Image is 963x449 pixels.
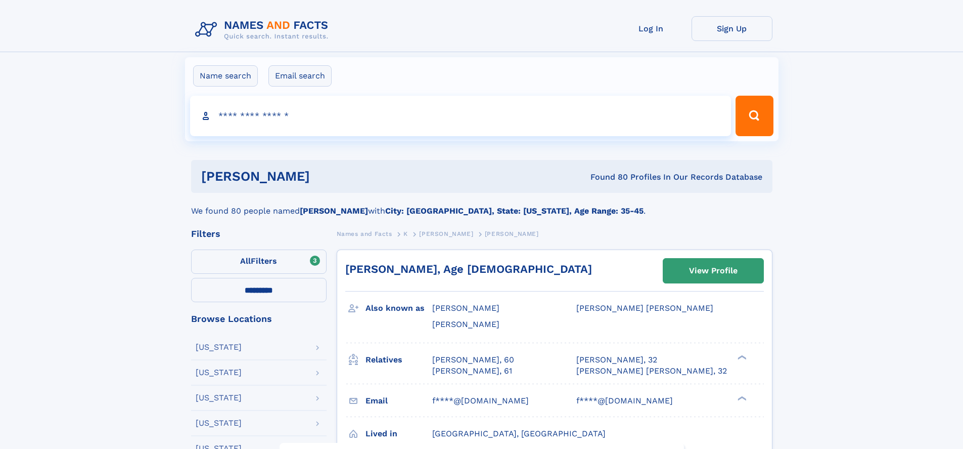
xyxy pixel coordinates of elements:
a: View Profile [663,259,763,283]
span: [GEOGRAPHIC_DATA], [GEOGRAPHIC_DATA] [432,429,606,438]
h3: Email [365,392,432,410]
h3: Relatives [365,351,432,369]
a: Log In [611,16,692,41]
a: Names and Facts [337,227,392,240]
div: ❯ [735,354,747,360]
label: Filters [191,250,327,274]
span: [PERSON_NAME] [485,230,539,237]
div: [US_STATE] [196,369,242,377]
img: Logo Names and Facts [191,16,337,44]
div: We found 80 people named with . [191,193,772,217]
span: [PERSON_NAME] [PERSON_NAME] [576,303,713,313]
a: [PERSON_NAME], 61 [432,365,512,377]
div: ❯ [735,395,747,401]
span: [PERSON_NAME] [432,319,499,329]
div: View Profile [689,259,738,282]
b: [PERSON_NAME] [300,206,368,216]
div: Found 80 Profiles In Our Records Database [450,172,762,183]
label: Name search [193,65,258,87]
span: [PERSON_NAME] [432,303,499,313]
div: [US_STATE] [196,394,242,402]
a: [PERSON_NAME] [PERSON_NAME], 32 [576,365,727,377]
a: Sign Up [692,16,772,41]
span: [PERSON_NAME] [419,230,473,237]
a: [PERSON_NAME], Age [DEMOGRAPHIC_DATA] [345,263,592,275]
a: [PERSON_NAME] [419,227,473,240]
b: City: [GEOGRAPHIC_DATA], State: [US_STATE], Age Range: 35-45 [385,206,644,216]
span: All [240,256,251,266]
div: [US_STATE] [196,343,242,351]
div: Filters [191,229,327,238]
a: [PERSON_NAME], 32 [576,354,657,365]
span: K [403,230,408,237]
input: search input [190,96,731,136]
h3: Also known as [365,300,432,317]
h3: Lived in [365,425,432,442]
div: Browse Locations [191,314,327,323]
a: K [403,227,408,240]
label: Email search [268,65,332,87]
h1: [PERSON_NAME] [201,170,450,183]
div: [US_STATE] [196,419,242,427]
button: Search Button [736,96,773,136]
a: [PERSON_NAME], 60 [432,354,514,365]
